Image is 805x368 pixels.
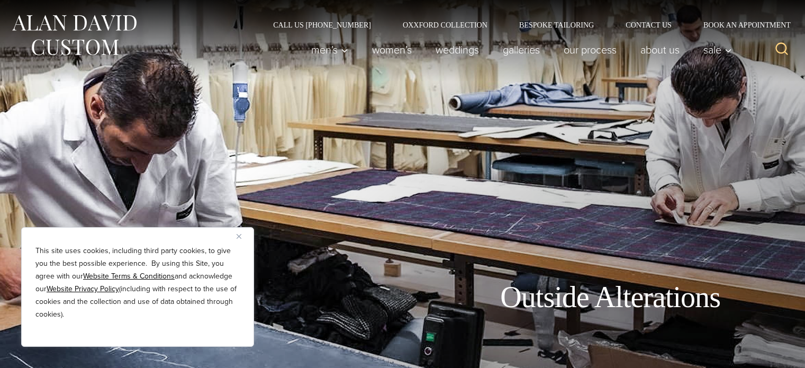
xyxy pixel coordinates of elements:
h1: Outside Alterations [500,280,720,315]
a: Call Us [PHONE_NUMBER] [257,21,387,29]
a: Oxxford Collection [387,21,503,29]
a: Website Terms & Conditions [83,271,175,282]
img: Close [237,234,241,239]
a: weddings [424,39,491,60]
button: Close [237,230,249,243]
a: Website Privacy Policy [47,283,119,294]
a: Women’s [360,39,424,60]
span: Sale [703,44,732,55]
nav: Primary Navigation [300,39,738,60]
a: Our Process [552,39,629,60]
a: Book an Appointment [688,21,794,29]
p: This site uses cookies, including third party cookies, to give you the best possible experience. ... [35,245,240,321]
img: Alan David Custom [11,12,138,59]
a: Bespoke Tailoring [503,21,610,29]
span: Men’s [311,44,348,55]
button: View Search Form [769,37,794,62]
a: About Us [629,39,692,60]
a: Galleries [491,39,552,60]
nav: Secondary Navigation [257,21,794,29]
a: Contact Us [610,21,688,29]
